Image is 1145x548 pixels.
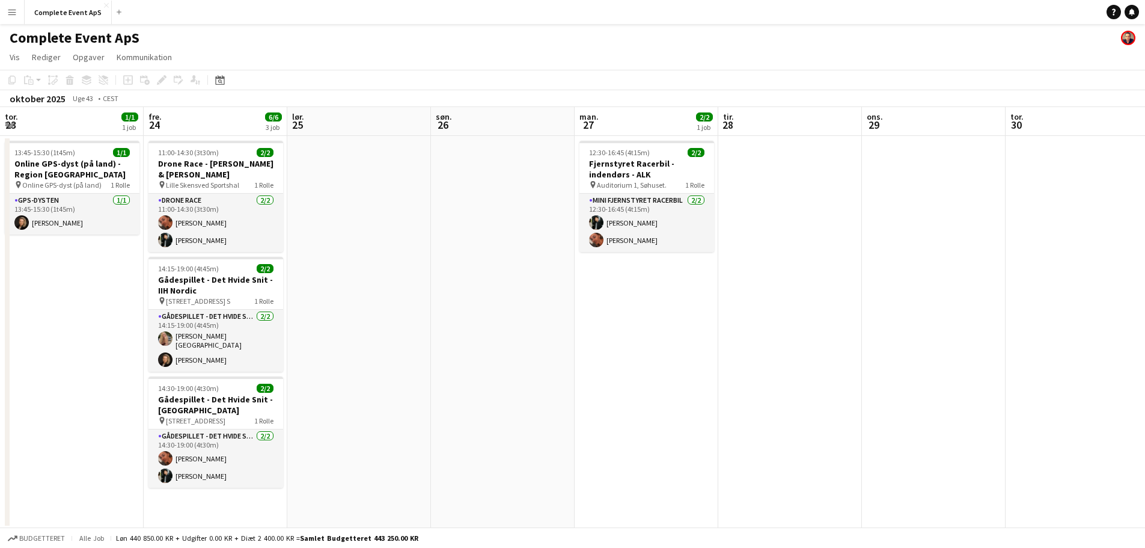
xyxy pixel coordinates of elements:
[73,52,105,63] span: Opgaver
[5,194,139,235] app-card-role: GPS-dysten1/113:45-15:30 (1t45m)[PERSON_NAME]
[148,141,283,252] app-job-card: 11:00-14:30 (3t30m)2/2Drone Race - [PERSON_NAME] & [PERSON_NAME] Lille Skensved Sportshal1 RolleD...
[148,158,283,180] h3: Drone Race - [PERSON_NAME] & [PERSON_NAME]
[77,534,106,543] span: Alle job
[5,111,18,122] span: tor.
[14,148,75,157] span: 13:45-15:30 (1t45m)
[5,49,25,65] a: Vis
[148,394,283,416] h3: Gådespillet - Det Hvide Snit - [GEOGRAPHIC_DATA]
[579,141,714,252] app-job-card: 12:30-16:45 (4t15m)2/2Fjernstyret Racerbil - indendørs - ALK Auditorium 1, Søhuset.1 RolleMini Fj...
[113,148,130,157] span: 1/1
[158,264,219,273] span: 14:15-19:00 (4t45m)
[10,52,20,63] span: Vis
[27,49,66,65] a: Rediger
[158,148,219,157] span: 11:00-14:30 (3t30m)
[10,29,139,47] h1: Complete Event ApS
[290,118,304,132] span: 25
[117,52,172,63] span: Kommunikation
[254,297,273,306] span: 1 Rolle
[597,180,667,189] span: Auditorium 1, Søhuset.
[697,123,712,132] div: 1 job
[688,148,704,157] span: 2/2
[148,194,283,252] app-card-role: Drone Race2/211:00-14:30 (3t30m)[PERSON_NAME][PERSON_NAME]
[32,52,61,63] span: Rediger
[579,158,714,180] h3: Fjernstyret Racerbil - indendørs - ALK
[22,180,102,189] span: Online GPS-dyst (på land)
[111,180,130,189] span: 1 Rolle
[300,534,418,543] span: Samlet budgetteret 443 250.00 KR
[436,111,452,122] span: søn.
[721,118,734,132] span: 28
[5,158,139,180] h3: Online GPS-dyst (på land) - Region [GEOGRAPHIC_DATA]
[579,111,599,122] span: man.
[166,180,239,189] span: Lille Skensved Sportshal
[867,111,883,122] span: ons.
[578,118,599,132] span: 27
[19,534,65,543] span: Budgetteret
[10,93,66,105] div: oktober 2025
[865,118,883,132] span: 29
[696,112,713,122] span: 2/2
[5,141,139,235] app-job-card: 13:45-15:30 (1t45m)1/1Online GPS-dyst (på land) - Region [GEOGRAPHIC_DATA] Online GPS-dyst (på la...
[148,257,283,372] app-job-card: 14:15-19:00 (4t45m)2/2Gådespillet - Det Hvide Snit - IIH Nordic [STREET_ADDRESS] S1 RolleGådespil...
[68,49,109,65] a: Opgaver
[434,118,452,132] span: 26
[1009,118,1024,132] span: 30
[112,49,177,65] a: Kommunikation
[166,416,225,425] span: [STREET_ADDRESS]
[147,118,162,132] span: 24
[121,112,138,122] span: 1/1
[103,94,118,103] div: CEST
[254,416,273,425] span: 1 Rolle
[579,194,714,252] app-card-role: Mini Fjernstyret Racerbil2/212:30-16:45 (4t15m)[PERSON_NAME][PERSON_NAME]
[25,1,112,24] button: Complete Event ApS
[292,111,304,122] span: lør.
[257,148,273,157] span: 2/2
[166,297,230,306] span: [STREET_ADDRESS] S
[116,534,418,543] div: Løn 440 850.00 KR + Udgifter 0.00 KR + Diæt 2 400.00 KR =
[723,111,734,122] span: tir.
[1121,31,1135,45] app-user-avatar: Christian Brøckner
[148,377,283,488] app-job-card: 14:30-19:00 (4t30m)2/2Gådespillet - Det Hvide Snit - [GEOGRAPHIC_DATA] [STREET_ADDRESS]1 RolleGåd...
[158,384,219,393] span: 14:30-19:00 (4t30m)
[265,112,282,122] span: 6/6
[148,429,283,488] app-card-role: Gådespillet - Det Hvide Snit2/214:30-19:00 (4t30m)[PERSON_NAME][PERSON_NAME]
[148,111,162,122] span: fre.
[68,94,98,103] span: Uge 43
[589,148,650,157] span: 12:30-16:45 (4t15m)
[148,274,283,296] h3: Gådespillet - Det Hvide Snit - IIH Nordic
[266,123,281,132] div: 3 job
[6,532,67,545] button: Budgetteret
[685,180,704,189] span: 1 Rolle
[148,310,283,372] app-card-role: Gådespillet - Det Hvide Snit2/214:15-19:00 (4t45m)[PERSON_NAME][GEOGRAPHIC_DATA][PERSON_NAME]
[122,123,138,132] div: 1 job
[257,384,273,393] span: 2/2
[1010,111,1024,122] span: tor.
[254,180,273,189] span: 1 Rolle
[3,118,18,132] span: 23
[257,264,273,273] span: 2/2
